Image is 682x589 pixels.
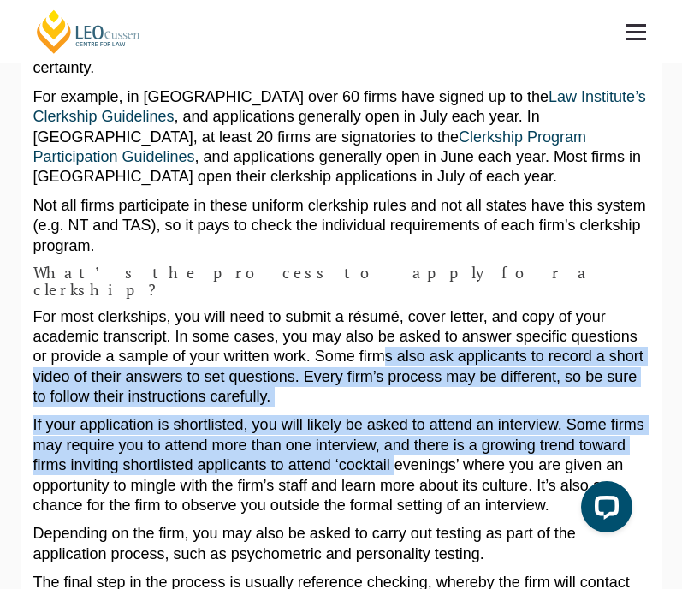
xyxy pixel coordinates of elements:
p: Depending on the firm, you may also be asked to carry out testing as part of the application proc... [33,524,649,564]
p: Not all firms participate in these uniform clerkship rules and not all states have this system (e... [33,196,649,256]
p: If your application is shortlisted, you will likely be asked to attend an interview. Some firms m... [33,415,649,515]
p: For most clerkships, you will need to submit a résumé, cover letter, and copy of your academic tr... [33,307,649,408]
iframe: LiveChat chat widget [567,474,639,546]
a: [PERSON_NAME] Centre for Law [34,9,143,55]
h4: What’s the process to apply for a clerkship? [33,265,649,299]
a: Clerkship Program Participation Guidelines [33,128,587,165]
p: For example, in [GEOGRAPHIC_DATA] over 60 firms have signed up to the , and applications generall... [33,87,649,187]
